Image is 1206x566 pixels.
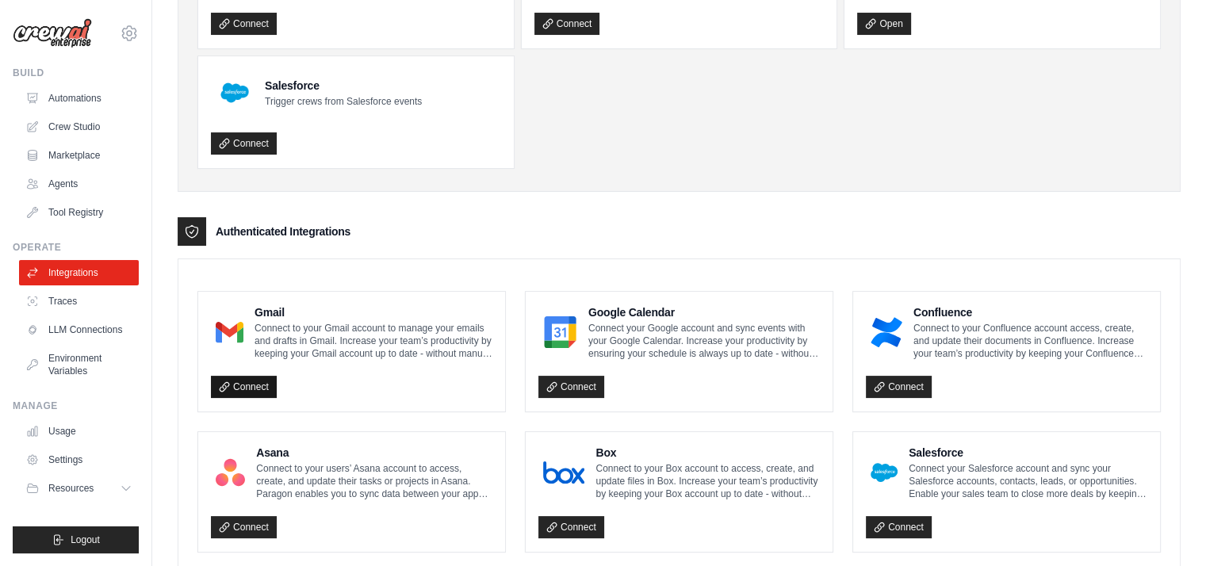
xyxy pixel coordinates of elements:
h4: Confluence [913,304,1147,320]
a: Marketplace [19,143,139,168]
a: Settings [19,447,139,472]
div: Manage [13,400,139,412]
a: Crew Studio [19,114,139,140]
h4: Asana [256,445,492,461]
div: Build [13,67,139,79]
a: Tool Registry [19,200,139,225]
iframe: Chat Widget [1127,490,1206,566]
a: Open [857,13,910,35]
img: Asana Logo [216,457,245,488]
p: Connect your Google account and sync events with your Google Calendar. Increase your productivity... [588,322,820,360]
a: Connect [538,376,604,398]
h4: Box [595,445,820,461]
h4: Salesforce [265,78,422,94]
button: Logout [13,526,139,553]
a: Integrations [19,260,139,285]
img: Gmail Logo [216,316,243,348]
h4: Google Calendar [588,304,820,320]
span: Logout [71,533,100,546]
h4: Gmail [255,304,492,320]
h3: Authenticated Integrations [216,224,350,239]
a: Connect [538,516,604,538]
p: Connect to your Gmail account to manage your emails and drafts in Gmail. Increase your team’s pro... [255,322,492,360]
a: Environment Variables [19,346,139,384]
a: Connect [211,376,277,398]
img: Salesforce Logo [216,74,254,112]
p: Connect to your Box account to access, create, and update files in Box. Increase your team’s prod... [595,462,820,500]
a: Traces [19,289,139,314]
img: Salesforce Logo [871,457,898,488]
a: Automations [19,86,139,111]
a: Connect [211,516,277,538]
span: Resources [48,482,94,495]
a: Agents [19,171,139,197]
a: LLM Connections [19,317,139,342]
a: Connect [866,376,932,398]
a: Connect [534,13,600,35]
img: Google Calendar Logo [543,316,577,348]
button: Resources [19,476,139,501]
p: Connect your Salesforce account and sync your Salesforce accounts, contacts, leads, or opportunit... [909,462,1147,500]
p: Trigger crews from Salesforce events [265,95,422,108]
a: Connect [866,516,932,538]
img: Confluence Logo [871,316,902,348]
h4: Salesforce [909,445,1147,461]
a: Connect [211,132,277,155]
a: Connect [211,13,277,35]
p: Connect to your users’ Asana account to access, create, and update their tasks or projects in Asa... [256,462,492,500]
p: Connect to your Confluence account access, create, and update their documents in Confluence. Incr... [913,322,1147,360]
img: Logo [13,18,92,48]
div: Operate [13,241,139,254]
a: Usage [19,419,139,444]
img: Box Logo [543,457,584,488]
